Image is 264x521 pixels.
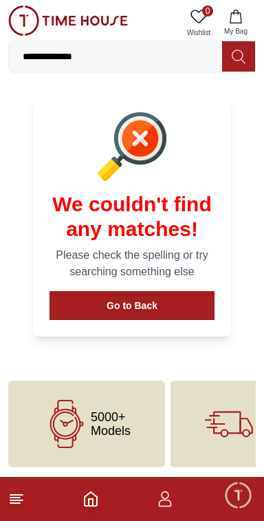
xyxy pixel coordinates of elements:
[181,28,216,38] span: Wishlist
[49,247,214,280] p: Please check the spelling or try searching something else
[202,6,213,17] span: 0
[181,6,216,41] a: 0Wishlist
[219,26,253,36] span: My Bag
[82,491,99,507] a: Home
[91,410,131,438] span: 5000+ Models
[8,6,128,36] img: ...
[49,192,214,242] h1: We couldn't find any matches!
[223,480,254,511] div: Chat Widget
[49,291,214,320] button: Go to Back
[216,6,256,41] button: My Bag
